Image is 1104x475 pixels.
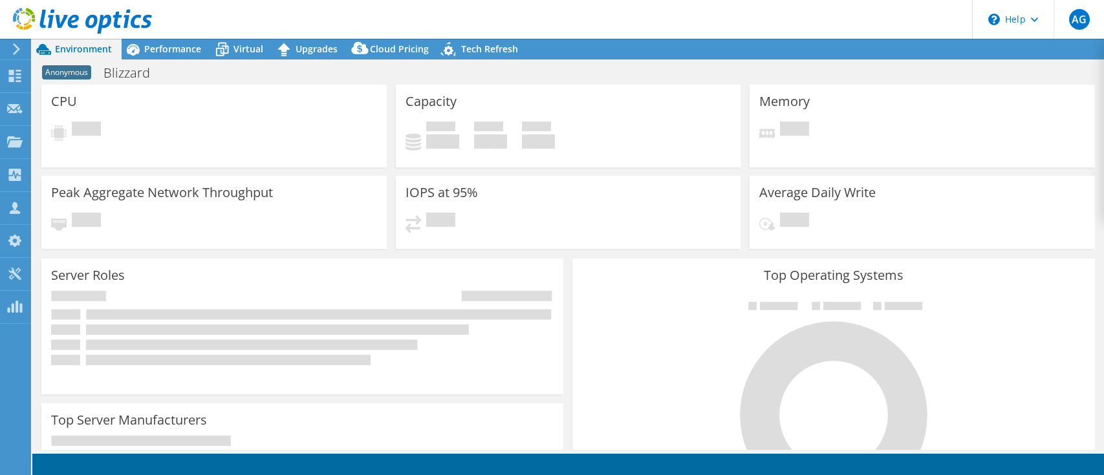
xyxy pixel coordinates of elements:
span: Used [426,121,455,134]
span: Environment [55,43,112,55]
h4: 0 GiB [426,134,459,149]
h3: Top Server Manufacturers [51,413,207,427]
span: Pending [72,213,101,230]
h4: 0 GiB [522,134,555,149]
h1: Blizzard [98,66,170,80]
h3: Memory [759,94,810,109]
span: Performance [144,43,201,55]
span: Total [522,121,551,134]
span: Free [474,121,503,134]
span: Pending [426,213,455,230]
span: Upgrades [296,43,338,55]
span: Tech Refresh [461,43,518,55]
h3: Server Roles [51,268,125,282]
span: AG [1069,9,1090,30]
h3: CPU [51,94,77,109]
h3: Peak Aggregate Network Throughput [51,185,273,200]
span: Cloud Pricing [370,43,429,55]
span: Pending [72,121,101,139]
h3: Top Operating Systems [582,268,1085,282]
span: Anonymous [42,65,91,79]
span: Virtual [233,43,263,55]
h3: IOPS at 95% [406,185,478,200]
h4: 0 GiB [474,134,507,149]
h3: Average Daily Write [759,185,876,200]
span: Pending [780,121,809,139]
svg: \n [988,14,1000,25]
h3: Capacity [406,94,457,109]
span: Pending [780,213,809,230]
